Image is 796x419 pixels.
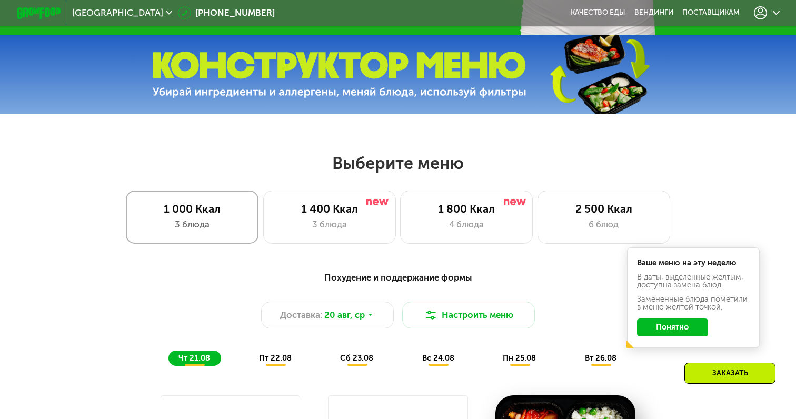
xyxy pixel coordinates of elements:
[503,353,536,363] span: пн 25.08
[71,271,725,284] div: Похудение и поддержание формы
[72,8,163,17] span: [GEOGRAPHIC_DATA]
[259,353,292,363] span: пт 22.08
[178,6,275,19] a: [PHONE_NUMBER]
[275,202,384,215] div: 1 400 Ккал
[137,202,247,215] div: 1 000 Ккал
[585,353,616,363] span: вт 26.08
[422,353,454,363] span: вс 24.08
[549,218,659,231] div: 6 блюд
[412,202,521,215] div: 1 800 Ккал
[549,202,659,215] div: 2 500 Ккал
[637,273,750,288] div: В даты, выделенные желтым, доступна замена блюд.
[571,8,625,17] a: Качество еды
[637,259,750,267] div: Ваше меню на эту неделю
[402,302,535,328] button: Настроить меню
[634,8,673,17] a: Вендинги
[137,218,247,231] div: 3 блюда
[637,318,709,336] button: Понятно
[35,153,761,174] h2: Выберите меню
[280,308,322,322] span: Доставка:
[412,218,521,231] div: 4 блюда
[340,353,373,363] span: сб 23.08
[324,308,365,322] span: 20 авг, ср
[684,363,775,384] div: Заказать
[178,353,210,363] span: чт 21.08
[637,295,750,311] div: Заменённые блюда пометили в меню жёлтой точкой.
[275,218,384,231] div: 3 блюда
[682,8,740,17] div: поставщикам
